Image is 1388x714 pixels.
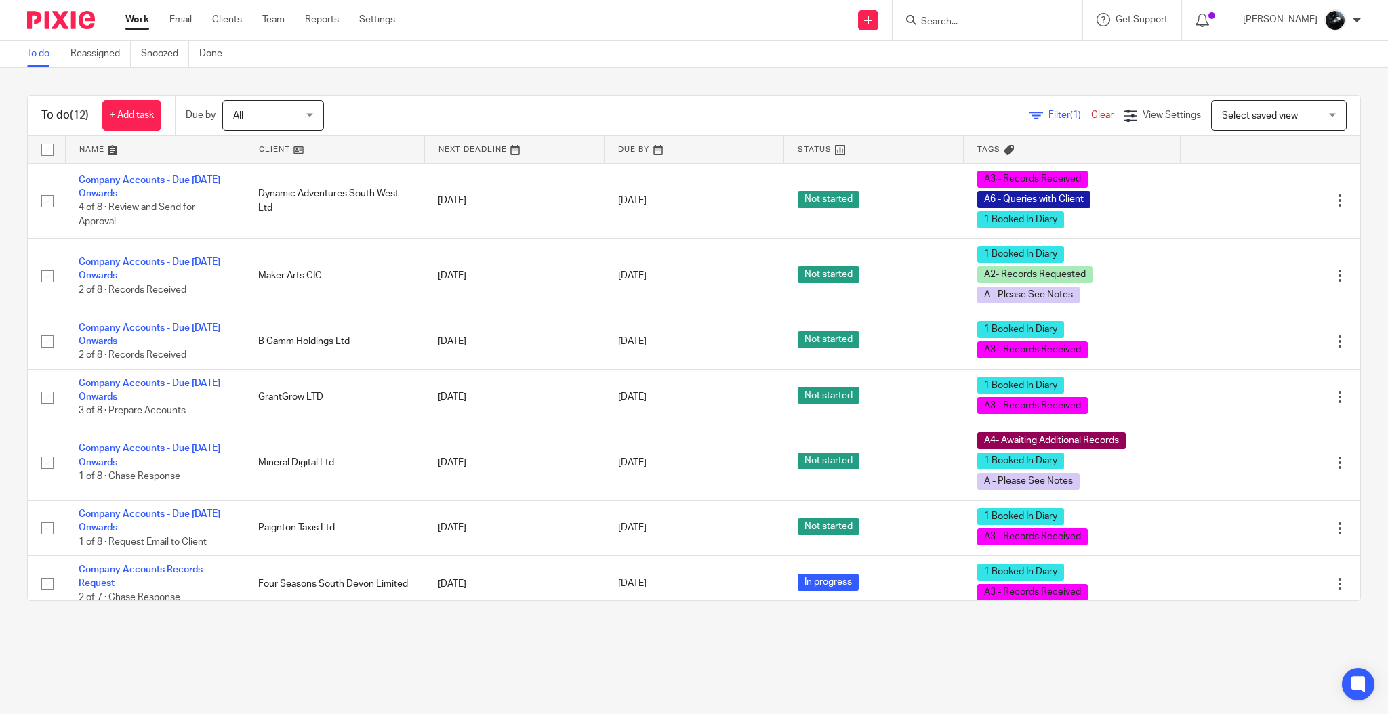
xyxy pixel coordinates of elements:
[424,500,604,555] td: [DATE]
[618,579,647,589] span: [DATE]
[977,146,1000,153] span: Tags
[79,257,220,280] a: Company Accounts - Due [DATE] Onwards
[27,41,60,67] a: To do
[798,331,859,348] span: Not started
[424,369,604,425] td: [DATE]
[618,337,647,346] span: [DATE]
[618,523,647,532] span: [DATE]
[1143,110,1201,120] span: View Settings
[79,379,220,402] a: Company Accounts - Due [DATE] Onwards
[245,369,424,425] td: GrantGrow LTD
[1116,15,1168,24] span: Get Support
[305,13,339,26] a: Reports
[424,238,604,314] td: [DATE]
[79,444,220,467] a: Company Accounts - Due [DATE] Onwards
[212,13,242,26] a: Clients
[424,425,604,500] td: [DATE]
[79,565,203,588] a: Company Accounts Records Request
[169,13,192,26] a: Email
[245,163,424,238] td: Dynamic Adventures South West Ltd
[199,41,232,67] a: Done
[79,285,186,295] span: 2 of 8 · Records Received
[977,508,1064,525] span: 1 Booked In Diary
[233,111,243,121] span: All
[977,341,1088,358] span: A3 - Records Received
[1222,111,1298,121] span: Select saved view
[125,13,149,26] a: Work
[245,556,424,612] td: Four Seasons South Devon Limited
[977,266,1093,283] span: A2- Records Requested
[245,425,424,500] td: Mineral Digital Ltd
[977,287,1080,303] span: A - Please See Notes
[977,564,1064,581] span: 1 Booked In Diary
[245,500,424,555] td: Paignton Taxis Ltd
[977,397,1088,414] span: A3 - Records Received
[977,453,1064,469] span: 1 Booked In Diary
[798,387,859,404] span: Not started
[41,108,89,123] h1: To do
[70,110,89,121] span: (12)
[186,108,216,122] p: Due by
[79,471,180,481] span: 1 of 8 · Chase Response
[79,593,180,602] span: 2 of 7 · Chase Response
[1048,110,1091,120] span: Filter
[1070,110,1081,120] span: (1)
[1243,13,1318,26] p: [PERSON_NAME]
[798,266,859,283] span: Not started
[79,406,186,416] span: 3 of 8 · Prepare Accounts
[798,191,859,208] span: Not started
[79,509,220,532] a: Company Accounts - Due [DATE] Onwards
[79,203,195,227] span: 4 of 8 · Review and Send for Approval
[977,171,1088,188] span: A3 - Records Received
[141,41,189,67] a: Snoozed
[920,16,1042,28] input: Search
[618,458,647,467] span: [DATE]
[1091,110,1114,120] a: Clear
[27,11,95,29] img: Pixie
[977,377,1064,394] span: 1 Booked In Diary
[359,13,395,26] a: Settings
[424,163,604,238] td: [DATE]
[977,432,1126,449] span: A4- Awaiting Additional Records
[424,314,604,369] td: [DATE]
[79,350,186,360] span: 2 of 8 · Records Received
[977,211,1064,228] span: 1 Booked In Diary
[977,246,1064,263] span: 1 Booked In Diary
[1324,9,1346,31] img: 1000002122.jpg
[245,314,424,369] td: B Camm Holdings Ltd
[79,323,220,346] a: Company Accounts - Due [DATE] Onwards
[977,321,1064,338] span: 1 Booked In Diary
[424,556,604,612] td: [DATE]
[618,392,647,402] span: [DATE]
[79,175,220,198] a: Company Accounts - Due [DATE] Onwards
[977,584,1088,601] span: A3 - Records Received
[977,528,1088,545] span: A3 - Records Received
[977,473,1080,490] span: A - Please See Notes
[262,13,285,26] a: Team
[79,537,207,547] span: 1 of 8 · Request Email to Client
[245,238,424,314] td: Maker Arts CIC
[618,196,647,205] span: [DATE]
[102,100,161,131] a: + Add task
[798,453,859,469] span: Not started
[70,41,131,67] a: Reassigned
[798,574,859,591] span: In progress
[798,518,859,535] span: Not started
[618,271,647,280] span: [DATE]
[977,191,1090,208] span: A6 - Queries with Client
